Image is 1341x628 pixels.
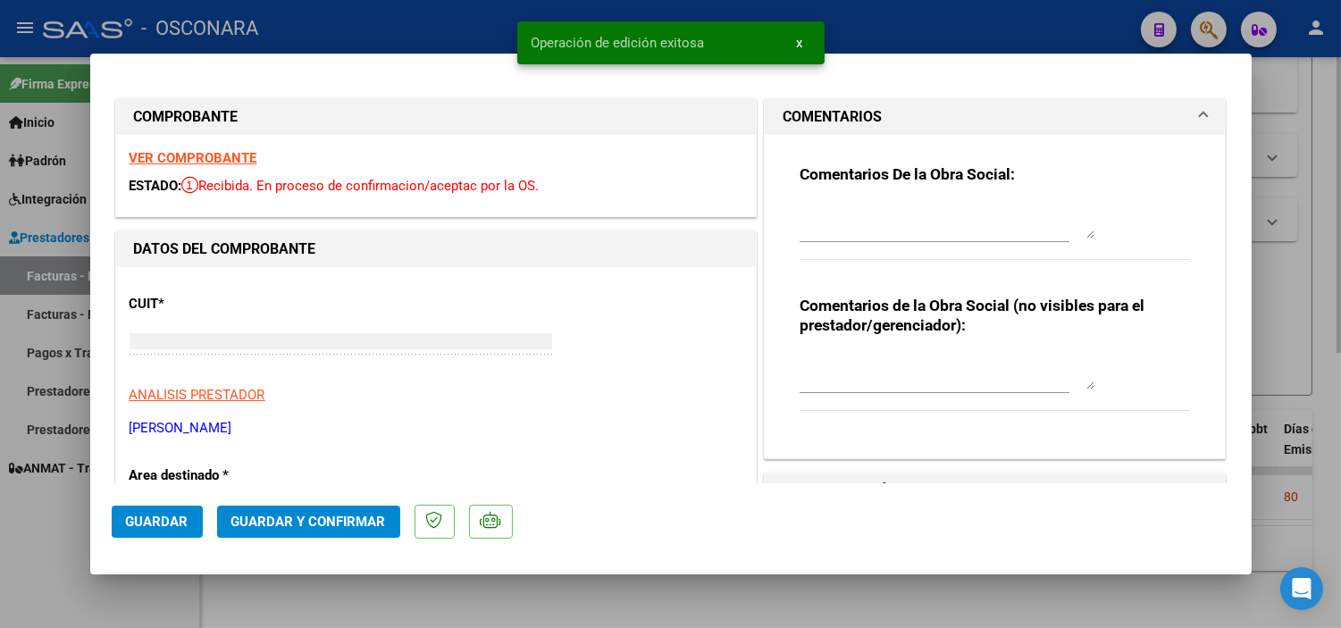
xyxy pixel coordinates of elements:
[130,178,182,194] span: ESTADO:
[182,178,540,194] span: Recibida. En proceso de confirmacion/aceptac por la OS.
[112,506,203,538] button: Guardar
[800,297,1144,334] strong: Comentarios de la Obra Social (no visibles para el prestador/gerenciador):
[765,99,1226,135] mat-expansion-panel-header: COMENTARIOS
[797,35,803,51] span: x
[783,106,882,128] h1: COMENTARIOS
[134,240,316,257] strong: DATOS DEL COMPROBANTE
[130,150,257,166] a: VER COMPROBANTE
[126,514,189,530] span: Guardar
[783,481,1035,502] h1: PREAPROBACIÓN PARA INTEGRACION
[217,506,400,538] button: Guardar y Confirmar
[765,135,1226,458] div: COMENTARIOS
[1280,567,1323,610] div: Open Intercom Messenger
[783,27,817,59] button: x
[130,294,314,314] p: CUIT
[765,473,1226,509] mat-expansion-panel-header: PREAPROBACIÓN PARA INTEGRACION
[532,34,705,52] span: Operación de edición exitosa
[130,418,742,439] p: [PERSON_NAME]
[134,108,239,125] strong: COMPROBANTE
[800,165,1015,183] strong: Comentarios De la Obra Social:
[231,514,386,530] span: Guardar y Confirmar
[130,387,265,403] span: ANALISIS PRESTADOR
[130,465,314,486] p: Area destinado *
